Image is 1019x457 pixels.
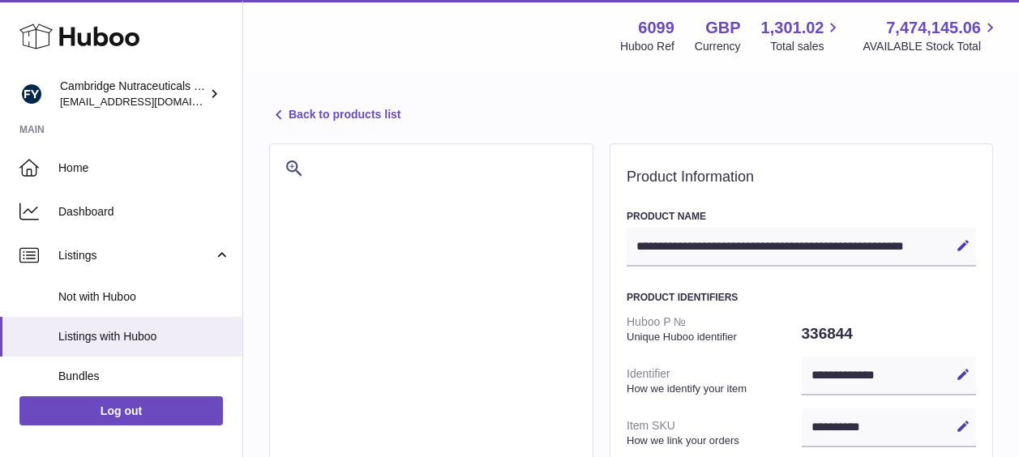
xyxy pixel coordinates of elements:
[695,39,741,54] div: Currency
[863,39,1000,54] span: AVAILABLE Stock Total
[58,204,230,220] span: Dashboard
[19,396,223,425] a: Log out
[627,169,976,186] h2: Product Information
[627,308,802,350] dt: Huboo P №
[627,412,802,454] dt: Item SKU
[770,39,842,54] span: Total sales
[863,17,1000,54] a: 7,474,145.06 AVAILABLE Stock Total
[58,369,230,384] span: Bundles
[627,434,798,448] strong: How we link your orders
[19,82,44,106] img: internalAdmin-6099@internal.huboo.com
[620,39,674,54] div: Huboo Ref
[638,17,674,39] strong: 6099
[58,289,230,305] span: Not with Huboo
[627,382,798,396] strong: How we identify your item
[705,17,740,39] strong: GBP
[627,360,802,402] dt: Identifier
[58,329,230,344] span: Listings with Huboo
[761,17,843,54] a: 1,301.02 Total sales
[269,105,400,125] a: Back to products list
[627,291,976,304] h3: Product Identifiers
[627,330,798,344] strong: Unique Huboo identifier
[802,317,977,351] dd: 336844
[58,248,213,263] span: Listings
[60,95,238,108] span: [EMAIL_ADDRESS][DOMAIN_NAME]
[58,160,230,176] span: Home
[761,17,824,39] span: 1,301.02
[886,17,981,39] span: 7,474,145.06
[60,79,206,109] div: Cambridge Nutraceuticals Ltd
[627,210,976,223] h3: Product Name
